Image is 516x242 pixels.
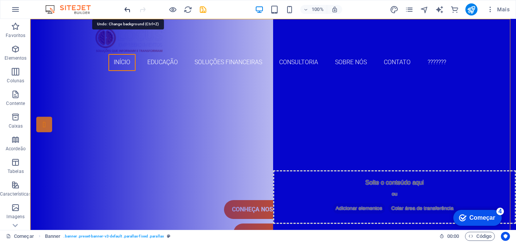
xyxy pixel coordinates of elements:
[8,169,24,174] font: Tabelas
[450,5,459,14] button: comércio
[14,233,34,239] font: Começar
[439,232,459,241] h6: Tempo de sessão
[435,5,444,14] i: Escritor de IA
[20,8,46,15] font: Começar
[198,5,207,14] button: salvar
[450,5,459,14] i: Comércio
[167,234,170,238] i: This element is a customizable preset
[420,5,429,14] button: navegador
[312,6,323,12] font: 100%
[45,232,61,241] span: Click to select. Double-click to edit
[476,233,491,239] font: Código
[6,101,25,106] font: Contente
[484,3,513,15] button: Mais
[123,5,132,14] button: desfazer
[331,6,338,13] i: Ao redimensionar, ajuste automaticamente o nível de zoom para se ajustar ao dispositivo escolhido.
[63,232,164,241] span: . banner .preset-banner-v3-default .parallax-fixed .parallax
[184,5,192,14] i: Recarregar página
[465,232,495,241] button: Código
[405,5,414,14] button: páginas
[168,5,177,14] button: Clique aqui para sair do modo de visualização e continuar editando
[6,232,34,241] a: Clique para cancelar a seleção. Clique duas vezes para abrir as páginas.
[6,214,25,219] font: Imagens
[45,232,170,241] nav: migalha de pão
[405,5,414,14] i: Páginas (Ctrl+Alt+S)
[435,5,444,14] button: gerador_de_texto
[6,146,26,151] font: Acordeão
[497,6,510,12] font: Mais
[390,5,399,14] i: Design (Ctrl+Alt+Y)
[465,3,477,15] button: publicar
[4,4,53,20] div: Começar 4 itens restantes, 20% concluído
[199,5,207,14] i: Salvar (Ctrl+S)
[183,5,192,14] button: recarregar
[447,233,459,239] font: 00:00
[7,78,24,83] font: Colunas
[390,5,399,14] button: projeto
[467,5,476,14] i: Publicar
[420,5,429,14] i: Navegador
[9,123,23,129] font: Caixas
[6,33,25,38] font: Favoritos
[49,2,53,8] font: 4
[5,55,26,61] font: Elementos
[300,5,327,14] button: 100%
[43,5,100,14] img: Logotipo do editor
[501,232,510,241] button: Centrados no usuário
